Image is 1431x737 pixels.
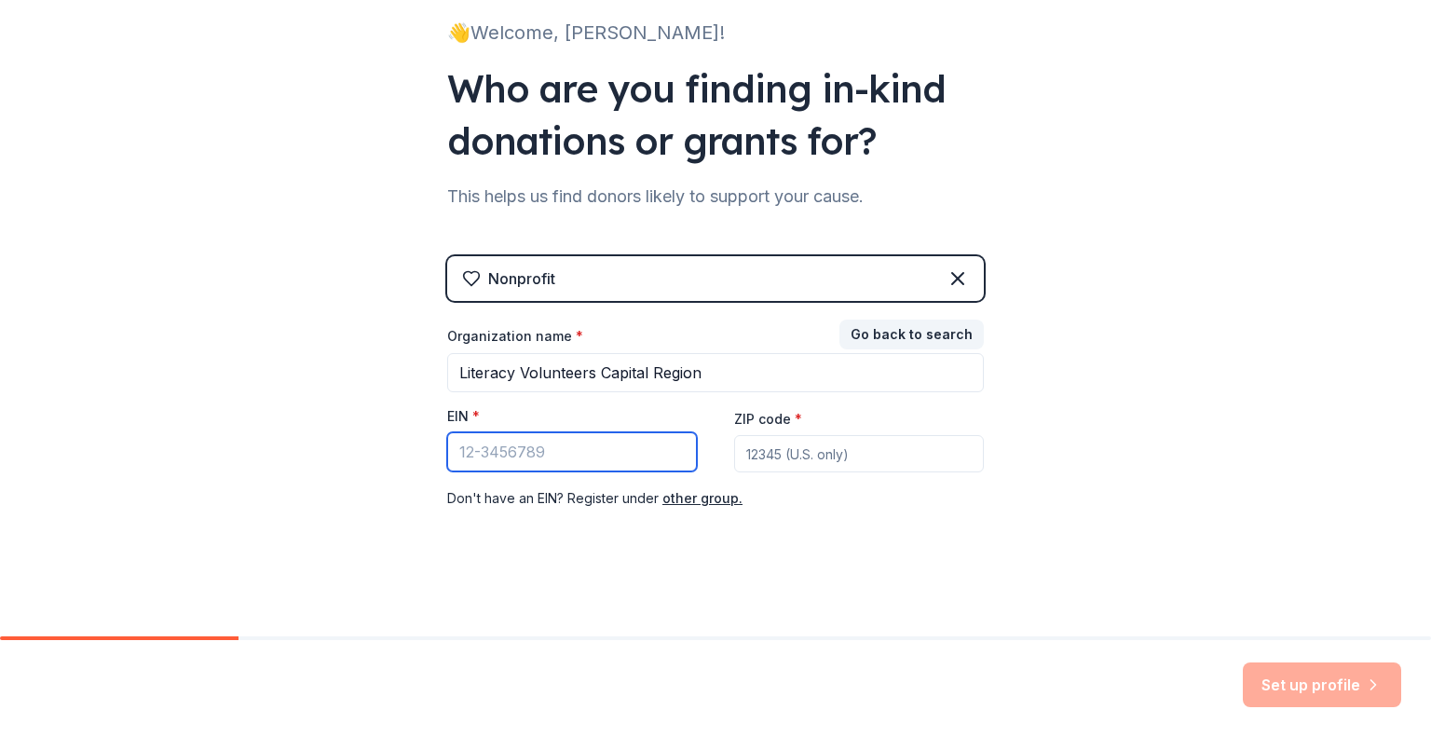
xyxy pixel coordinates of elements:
[734,410,802,429] label: ZIP code
[447,182,984,212] div: This helps us find donors likely to support your cause.
[662,487,743,510] button: other group.
[447,407,480,426] label: EIN
[839,320,984,349] button: Go back to search
[447,353,984,392] input: American Red Cross
[488,267,555,290] div: Nonprofit
[447,432,697,471] input: 12-3456789
[734,435,984,472] input: 12345 (U.S. only)
[447,327,583,346] label: Organization name
[447,487,984,510] div: Don ' t have an EIN? Register under
[447,18,984,48] div: 👋 Welcome, [PERSON_NAME]!
[447,62,984,167] div: Who are you finding in-kind donations or grants for?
